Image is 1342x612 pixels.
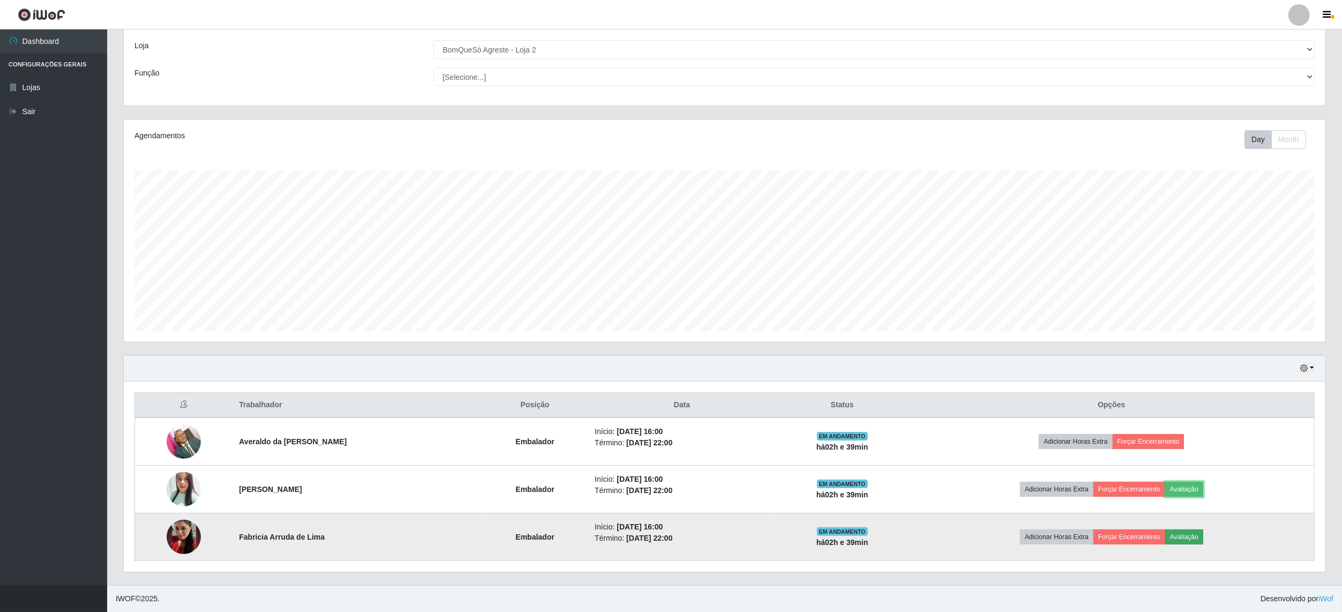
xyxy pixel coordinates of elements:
button: Forçar Encerramento [1113,434,1184,449]
span: © 2025 . [116,593,160,604]
li: Início: [595,426,769,437]
th: Opções [909,393,1315,418]
button: Avaliação [1165,529,1203,544]
label: Loja [134,40,148,51]
li: Término: [595,485,769,496]
li: Término: [595,533,769,544]
img: 1734129237626.jpeg [167,506,201,568]
span: IWOF [116,594,136,603]
button: Month [1271,130,1306,149]
strong: Embalador [515,485,554,494]
button: Adicionar Horas Extra [1039,434,1112,449]
li: Término: [595,437,769,449]
span: EM ANDAMENTO [817,432,868,441]
strong: Fabricia Arruda de Lima [239,533,325,541]
th: Trabalhador [233,393,482,418]
time: [DATE] 22:00 [626,486,672,495]
th: Posição [482,393,588,418]
strong: [PERSON_NAME] [239,485,302,494]
strong: há 02 h e 39 min [816,443,868,451]
button: Adicionar Horas Extra [1020,482,1093,497]
li: Início: [595,521,769,533]
strong: Embalador [515,437,554,446]
button: Day [1244,130,1272,149]
strong: há 02 h e 39 min [816,490,868,499]
span: EM ANDAMENTO [817,527,868,536]
time: [DATE] 16:00 [617,427,663,436]
strong: há 02 h e 39 min [816,538,868,547]
img: CoreUI Logo [18,8,65,21]
span: EM ANDAMENTO [817,480,868,488]
li: Início: [595,474,769,485]
div: Agendamentos [134,130,617,141]
img: 1697117733428.jpeg [167,419,201,464]
a: iWof [1318,594,1333,603]
strong: Averaldo da [PERSON_NAME] [239,437,347,446]
time: [DATE] 22:00 [626,534,672,542]
button: Avaliação [1165,482,1203,497]
time: [DATE] 22:00 [626,438,672,447]
button: Forçar Encerramento [1093,482,1165,497]
th: Data [588,393,776,418]
th: Status [776,393,909,418]
button: Adicionar Horas Extra [1020,529,1093,544]
div: First group [1244,130,1306,149]
div: Toolbar with button groups [1244,130,1315,149]
img: 1748729241814.jpeg [167,469,201,510]
label: Função [134,68,160,79]
time: [DATE] 16:00 [617,523,663,531]
button: Forçar Encerramento [1093,529,1165,544]
time: [DATE] 16:00 [617,475,663,483]
strong: Embalador [515,533,554,541]
span: Desenvolvido por [1261,593,1333,604]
